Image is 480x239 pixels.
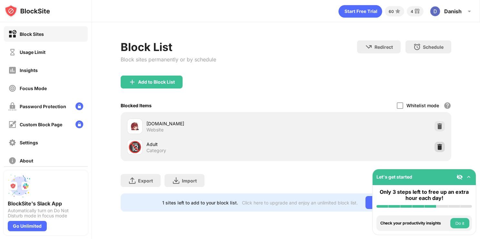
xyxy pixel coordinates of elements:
div: Blocked Items [121,103,152,108]
div: Go Unlimited [365,196,410,209]
img: points-small.svg [394,7,402,15]
div: Add to Block List [138,79,175,85]
img: time-usage-off.svg [8,48,16,56]
img: omni-setup-toggle.svg [465,174,472,180]
div: [DOMAIN_NAME] [146,120,286,127]
div: Block List [121,40,216,54]
div: Website [146,127,164,133]
div: Go Unlimited [8,221,47,231]
img: block-on.svg [8,30,16,38]
img: focus-off.svg [8,84,16,92]
div: Let's get started [376,174,412,180]
div: Block Sites [20,31,44,37]
img: password-protection-off.svg [8,102,16,110]
div: 🔞 [128,140,142,154]
div: Danish [444,8,462,15]
img: reward-small.svg [413,7,421,15]
div: Block sites permanently or by schedule [121,56,216,63]
div: Password Protection [20,104,66,109]
div: Category [146,148,166,153]
div: BlockSite's Slack App [8,200,84,207]
div: Redirect [375,44,393,50]
img: push-slack.svg [8,174,31,198]
div: Only 3 steps left to free up an extra hour each day! [376,189,472,201]
div: Settings [20,140,38,145]
img: lock-menu.svg [75,102,83,110]
div: Check your productivity insights [380,221,449,225]
img: about-off.svg [8,157,16,165]
img: lock-menu.svg [75,120,83,128]
div: Custom Block Page [20,122,62,127]
img: favicons [131,122,139,130]
div: Focus Mode [20,86,47,91]
div: 60 [389,9,394,14]
div: About [20,158,33,163]
img: insights-off.svg [8,66,16,74]
div: 4 [411,9,413,14]
div: Automatically turn on Do Not Disturb mode in focus mode [8,208,84,218]
div: Insights [20,68,38,73]
img: customize-block-page-off.svg [8,120,16,129]
div: Export [138,178,153,183]
img: eye-not-visible.svg [456,174,463,180]
div: Click here to upgrade and enjoy an unlimited block list. [242,200,358,205]
div: Import [182,178,197,183]
img: settings-off.svg [8,139,16,147]
div: Adult [146,141,286,148]
div: animation [338,5,382,18]
div: Schedule [423,44,444,50]
img: ACg8ocJ5DtneKgIm9OIMe39T4y3Av8YLbZ_u8i1gYibE-qU9aiTcxA=s96-c [430,6,440,16]
div: Whitelist mode [406,103,439,108]
button: Do it [450,218,469,228]
div: Usage Limit [20,49,45,55]
img: logo-blocksite.svg [5,5,50,17]
div: 1 sites left to add to your block list. [162,200,238,205]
